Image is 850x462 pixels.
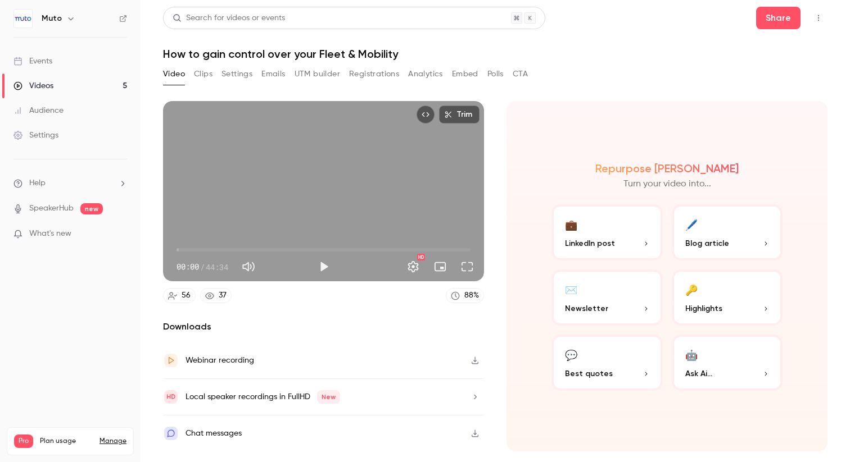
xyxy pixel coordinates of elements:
div: 💬 [565,346,577,363]
span: Blog article [685,237,729,249]
div: ✉️ [565,281,577,298]
span: LinkedIn post [565,237,615,249]
span: Help [29,177,46,189]
span: Best quotes [565,368,613,379]
div: 88 % [464,290,479,301]
button: Registrations [349,65,399,83]
div: Local speaker recordings in FullHD [186,390,340,404]
div: 🖊️ [685,216,698,233]
a: 37 [200,288,232,303]
span: Pro [14,434,33,448]
span: / [200,261,205,273]
div: 37 [219,290,227,301]
div: HD [417,254,425,260]
img: Muto [14,10,32,28]
span: 44:34 [206,261,228,273]
div: 🤖 [685,346,698,363]
h6: Muto [42,13,62,24]
button: Play [313,255,335,278]
div: Audience [13,105,64,116]
div: 00:00 [177,261,228,273]
button: Video [163,65,185,83]
div: 💼 [565,216,577,233]
span: New [317,390,340,404]
div: 56 [182,290,191,301]
button: Embed [452,65,478,83]
span: Newsletter [565,303,608,314]
a: Manage [100,437,126,446]
h1: How to gain control over your Fleet & Mobility [163,47,828,61]
div: Events [13,56,52,67]
button: Embed video [417,106,435,123]
button: 💼LinkedIn post [551,204,663,260]
button: 🖊️Blog article [672,204,783,260]
button: Settings [402,255,424,278]
div: Videos [13,80,53,92]
button: Trim [439,106,480,123]
div: Chat messages [186,427,242,440]
span: Ask Ai... [685,368,712,379]
button: Analytics [408,65,443,83]
button: 🤖Ask Ai... [672,335,783,391]
button: Share [756,7,801,29]
button: 💬Best quotes [551,335,663,391]
button: Polls [487,65,504,83]
span: new [80,203,103,214]
button: Top Bar Actions [810,9,828,27]
span: 00:00 [177,261,199,273]
button: 🔑Highlights [672,269,783,326]
div: Webinar recording [186,354,254,367]
button: Emails [261,65,285,83]
li: help-dropdown-opener [13,177,127,189]
div: 🔑 [685,281,698,298]
div: Settings [13,130,58,141]
iframe: Noticeable Trigger [114,229,127,239]
h2: Downloads [163,320,484,333]
button: Mute [237,255,260,278]
h2: Repurpose [PERSON_NAME] [595,162,739,175]
span: What's new [29,228,71,240]
button: UTM builder [295,65,340,83]
div: Search for videos or events [173,12,285,24]
a: SpeakerHub [29,203,74,214]
p: Turn your video into... [623,177,711,191]
span: Plan usage [40,437,93,446]
span: Highlights [685,303,722,314]
button: Settings [221,65,252,83]
button: Full screen [456,255,478,278]
a: 88% [446,288,484,303]
button: Clips [194,65,213,83]
button: Turn on miniplayer [429,255,451,278]
button: ✉️Newsletter [551,269,663,326]
a: 56 [163,288,196,303]
button: CTA [513,65,528,83]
